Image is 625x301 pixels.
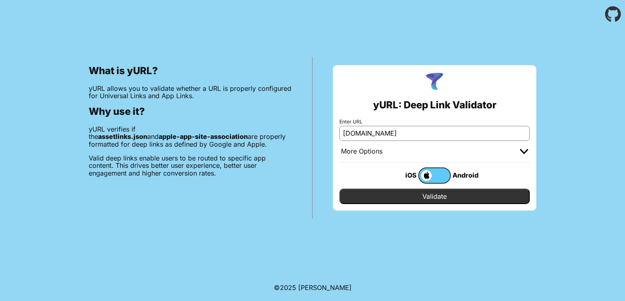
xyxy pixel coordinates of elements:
[339,126,530,141] input: e.g. https://app.chayev.com/xyx
[373,99,496,111] h2: yURL: Deep Link Validator
[424,72,445,93] img: yURL Logo
[274,274,352,301] footer: ©
[159,132,248,141] b: apple-app-site-association
[89,106,292,117] h2: Why use it?
[339,119,530,125] label: Enter URL
[339,189,530,204] input: Validate
[280,283,296,292] span: 2025
[520,149,528,154] img: chevron
[89,65,292,77] h2: What is yURL?
[298,283,352,292] a: Michael Ibragimchayev's Personal Site
[451,170,483,180] div: Android
[89,85,292,100] p: yURL allows you to validate whether a URL is properly configured for Universal Links and App Links.
[341,147,382,156] div: More Options
[98,132,147,141] b: assetlinks.json
[89,125,292,148] p: yURL verifies if the and are properly formatted for deep links as defined by Google and Apple.
[386,170,418,180] div: iOS
[89,154,292,177] p: Valid deep links enable users to be routed to specific app content. This drives better user exper...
